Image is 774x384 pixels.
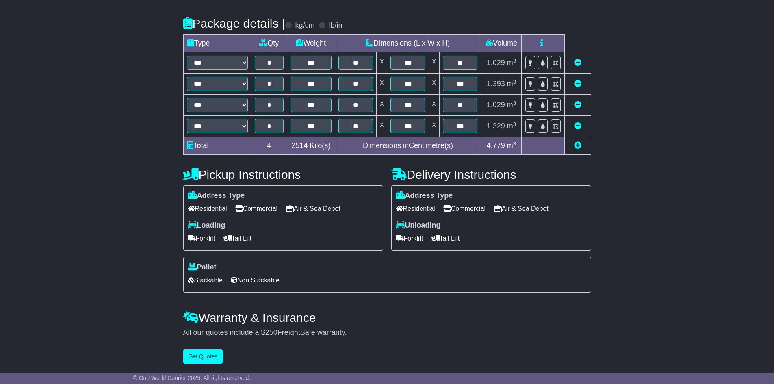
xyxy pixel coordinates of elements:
td: Kilo(s) [287,137,335,155]
label: Loading [188,221,225,230]
h4: Warranty & Insurance [183,311,591,324]
label: Address Type [396,191,453,200]
label: Address Type [188,191,245,200]
h4: Pickup Instructions [183,168,383,181]
span: 1.393 [487,80,505,88]
span: Stackable [188,274,223,286]
a: Remove this item [574,122,581,130]
span: Tail Lift [223,232,252,245]
span: 250 [265,328,278,336]
td: Dimensions in Centimetre(s) [335,137,481,155]
td: x [429,116,439,137]
span: m [507,80,516,88]
span: m [507,141,516,150]
sup: 3 [513,58,516,64]
span: Residential [396,202,435,215]
span: Tail Lift [431,232,460,245]
span: Commercial [235,202,278,215]
span: m [507,101,516,109]
span: 4.779 [487,141,505,150]
a: Remove this item [574,59,581,67]
span: 1.329 [487,122,505,130]
h4: Delivery Instructions [391,168,591,181]
a: Add new item [574,141,581,150]
td: Dimensions (L x W x H) [335,35,481,52]
label: lb/in [329,21,342,30]
td: x [377,74,387,95]
span: m [507,59,516,67]
label: Pallet [188,263,217,272]
td: Volume [481,35,522,52]
span: Commercial [443,202,486,215]
sup: 3 [513,121,516,127]
span: Non Stackable [231,274,280,286]
span: Air & Sea Depot [286,202,340,215]
span: 1.029 [487,101,505,109]
td: Qty [251,35,287,52]
span: Air & Sea Depot [494,202,549,215]
label: Unloading [396,221,441,230]
span: 1.029 [487,59,505,67]
td: x [377,116,387,137]
span: Residential [188,202,227,215]
td: x [377,52,387,74]
label: kg/cm [295,21,314,30]
span: © One World Courier 2025. All rights reserved. [133,375,251,381]
td: 4 [251,137,287,155]
td: Total [183,137,251,155]
td: Type [183,35,251,52]
sup: 3 [513,79,516,85]
span: Forklift [188,232,215,245]
td: Weight [287,35,335,52]
button: Get Quotes [183,349,223,364]
a: Remove this item [574,101,581,109]
sup: 3 [513,141,516,147]
span: Forklift [396,232,423,245]
sup: 3 [513,100,516,106]
div: All our quotes include a $ FreightSafe warranty. [183,328,591,337]
span: m [507,122,516,130]
td: x [429,74,439,95]
td: x [429,95,439,116]
a: Remove this item [574,80,581,88]
h4: Package details | [183,17,285,30]
td: x [429,52,439,74]
td: x [377,95,387,116]
span: 2514 [291,141,308,150]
